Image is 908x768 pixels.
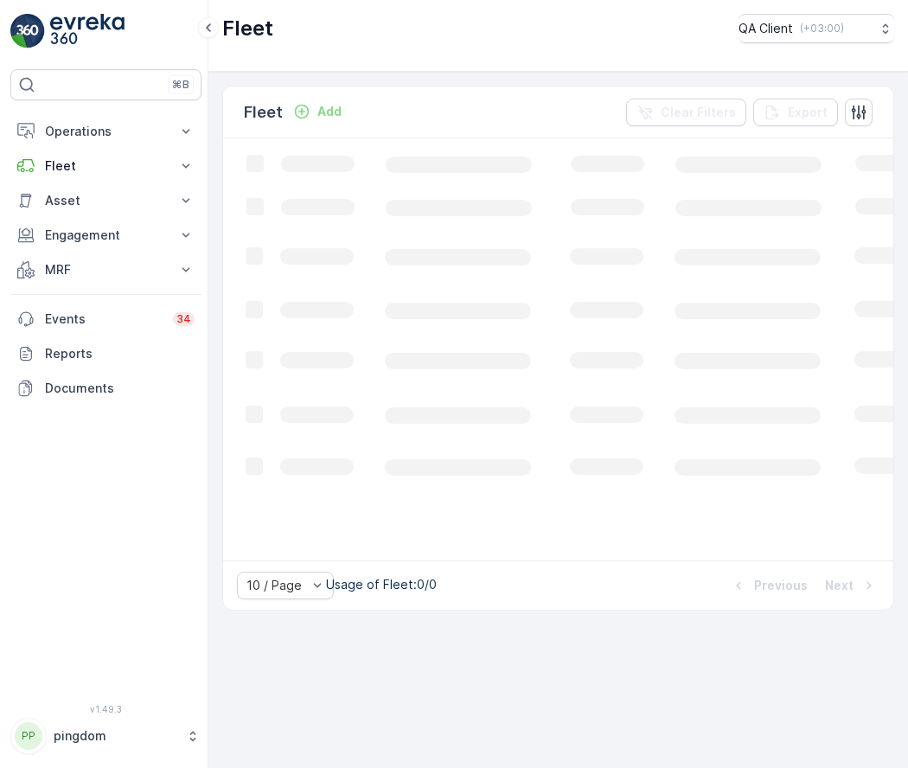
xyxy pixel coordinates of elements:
[728,575,809,596] button: Previous
[45,157,167,175] p: Fleet
[244,100,283,125] p: Fleet
[317,103,342,120] p: Add
[45,123,167,140] p: Operations
[45,261,167,278] p: MRF
[753,99,838,126] button: Export
[45,227,167,244] p: Engagement
[754,577,808,594] p: Previous
[10,114,201,149] button: Operations
[800,22,844,35] p: ( +03:00 )
[10,704,201,714] span: v 1.49.3
[50,14,125,48] img: logo_light-DOdMpM7g.png
[222,15,273,42] p: Fleet
[10,183,201,218] button: Asset
[10,253,201,287] button: MRF
[788,104,828,121] p: Export
[45,310,163,328] p: Events
[45,192,167,209] p: Asset
[825,577,854,594] p: Next
[739,20,793,37] p: QA Client
[661,104,736,121] p: Clear Filters
[10,371,201,406] a: Documents
[45,380,195,397] p: Documents
[10,218,201,253] button: Engagement
[54,727,177,745] p: pingdom
[15,722,42,750] div: PP
[10,149,201,183] button: Fleet
[45,345,195,362] p: Reports
[176,312,191,326] p: 34
[10,336,201,371] a: Reports
[10,302,201,336] a: Events34
[823,575,879,596] button: Next
[10,718,201,754] button: PPpingdom
[172,78,189,92] p: ⌘B
[286,101,348,122] button: Add
[626,99,746,126] button: Clear Filters
[326,576,437,593] p: Usage of Fleet : 0/0
[10,14,45,48] img: logo
[739,14,894,43] button: QA Client(+03:00)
